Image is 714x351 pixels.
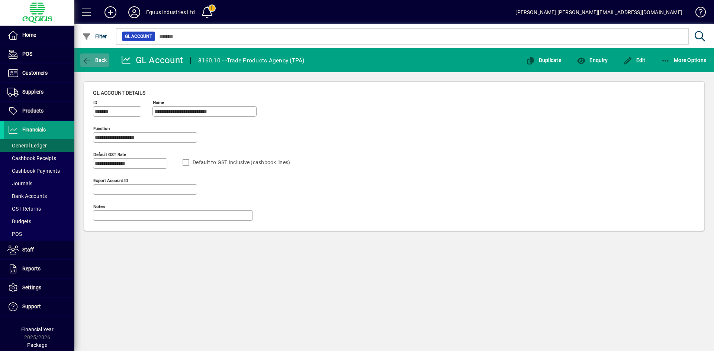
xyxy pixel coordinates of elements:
a: Reports [4,260,74,278]
span: Settings [22,285,41,290]
a: Knowledge Base [690,1,705,26]
a: Home [4,26,74,45]
span: Reports [22,266,41,272]
span: GL Account [125,33,152,40]
a: Cashbook Receipts [4,152,74,165]
a: Products [4,102,74,120]
a: Support [4,298,74,316]
a: Suppliers [4,83,74,101]
a: GST Returns [4,202,74,215]
span: Edit [623,57,646,63]
div: GL Account [121,54,183,66]
button: More Options [659,53,708,67]
span: Enquiry [577,57,608,63]
button: Edit [621,53,647,67]
span: GL account details [93,90,145,96]
app-page-header-button: Back [74,53,115,67]
span: Cashbook Payments [7,168,60,174]
div: Equus Industries Ltd [146,6,195,18]
mat-label: Export account ID [93,178,128,183]
span: Cashbook Receipts [7,155,56,161]
span: Staff [22,247,34,253]
span: Duplicate [526,57,561,63]
span: Suppliers [22,89,44,95]
button: Profile [122,6,146,19]
button: Filter [80,30,109,43]
a: Settings [4,279,74,297]
a: Cashbook Payments [4,165,74,177]
span: POS [22,51,32,57]
button: Add [99,6,122,19]
span: Budgets [7,218,31,224]
button: Enquiry [575,53,610,67]
span: GST Returns [7,206,41,212]
span: General Ledger [7,143,47,149]
span: Financial Year [21,326,54,332]
span: Customers [22,70,48,76]
span: Filter [82,33,107,39]
mat-label: Notes [93,204,105,209]
a: Bank Accounts [4,190,74,202]
span: Financials [22,127,46,133]
a: Journals [4,177,74,190]
a: Budgets [4,215,74,228]
span: Products [22,108,44,114]
div: 3160.10 - -Trade Products Agency (TPA) [198,55,305,66]
span: Home [22,32,36,38]
a: Customers [4,64,74,82]
mat-label: Default GST rate [93,152,126,157]
mat-label: Function [93,126,110,131]
span: More Options [661,57,707,63]
a: POS [4,45,74,64]
a: General Ledger [4,139,74,152]
button: Duplicate [524,53,563,67]
mat-label: ID [93,100,97,105]
span: Back [82,57,107,63]
a: POS [4,228,74,240]
span: Package [27,342,47,348]
a: Staff [4,241,74,259]
mat-label: Name [153,100,164,105]
button: Back [80,53,109,67]
span: POS [7,231,22,237]
span: Journals [7,181,32,186]
span: Support [22,303,41,309]
div: [PERSON_NAME] [PERSON_NAME][EMAIL_ADDRESS][DOMAIN_NAME] [515,6,682,18]
span: Bank Accounts [7,193,47,199]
